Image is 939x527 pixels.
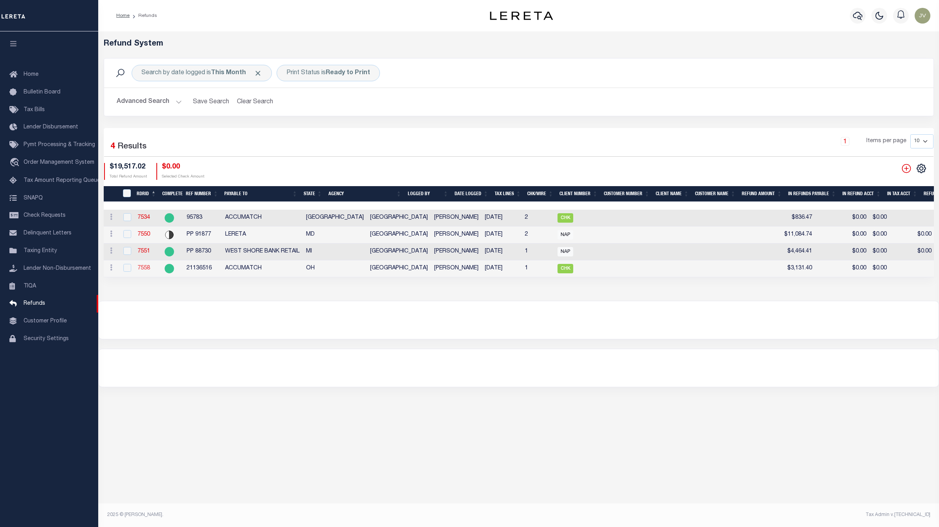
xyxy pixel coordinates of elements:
[138,249,150,254] a: 7551
[367,210,431,227] td: [GEOGRAPHIC_DATA]
[326,70,370,76] b: Ready to Print
[138,215,150,220] a: 7534
[869,210,914,227] td: $0.00
[841,137,849,146] a: 1
[24,318,67,324] span: Customer Profile
[138,232,150,237] a: 7550
[211,70,246,76] b: This Month
[558,264,573,273] span: CHK
[431,210,482,227] td: [PERSON_NAME]
[692,186,739,202] th: Customer Name: activate to sort column ascending
[522,260,554,277] td: 1
[303,210,367,227] td: [GEOGRAPHIC_DATA]
[104,39,934,49] h5: Refund System
[492,186,524,202] th: Tax Lines: activate to sort column ascending
[222,210,303,227] td: ACCUMATCH
[24,266,91,271] span: Lender Non-Disbursement
[234,94,277,110] button: Clear Search
[785,186,839,202] th: In Refunds Payable: activate to sort column ascending
[130,12,157,19] li: Refunds
[558,230,573,240] span: NAP
[24,248,57,254] span: Taxing Entity
[222,260,303,277] td: ACCUMATCH
[769,243,815,260] td: $4,464.41
[451,186,492,202] th: Date Logged: activate to sort column ascending
[24,283,36,289] span: TIQA
[482,227,522,243] td: [DATE]
[482,210,522,227] td: [DATE]
[301,186,325,202] th: State: activate to sort column ascending
[24,213,66,218] span: Check Requests
[24,90,61,95] span: Bulletin Board
[24,336,69,342] span: Security Settings
[24,160,94,165] span: Order Management System
[482,260,522,277] td: [DATE]
[431,260,482,277] td: [PERSON_NAME]
[522,227,554,243] td: 2
[277,65,380,81] div: Print Status is
[884,186,921,202] th: In Tax Acct: activate to sort column ascending
[739,186,785,202] th: Refund Amount: activate to sort column ascending
[769,227,815,243] td: $11,084.74
[222,227,303,243] td: LERETA
[303,260,367,277] td: OH
[159,186,183,202] th: Complete
[815,243,869,260] td: $0.00
[482,243,522,260] td: [DATE]
[110,174,147,180] p: Total Refund Amount
[303,243,367,260] td: MI
[24,178,100,183] span: Tax Amount Reporting Queue
[116,13,130,18] a: Home
[839,186,884,202] th: In Refund Acct: activate to sort column ascending
[405,186,452,202] th: Logged By: activate to sort column ascending
[769,210,815,227] td: $836.47
[254,69,262,77] span: Click to Remove
[183,186,221,202] th: Ref Number: activate to sort column ascending
[522,243,554,260] td: 1
[866,137,906,146] span: Items per page
[221,186,300,202] th: Payable To: activate to sort column ascending
[183,227,222,243] td: PP 91877
[815,227,869,243] td: $0.00
[524,186,556,202] th: Chk/Wire: activate to sort column ascending
[769,260,815,277] td: $3,131.40
[303,227,367,243] td: MD
[431,227,482,243] td: [PERSON_NAME]
[558,247,573,256] span: NAP
[869,260,914,277] td: $0.00
[601,186,653,202] th: Customer Number: activate to sort column ascending
[110,163,147,172] h4: $19,517.02
[869,227,914,243] td: $0.00
[117,141,147,153] label: Results
[24,72,39,77] span: Home
[367,260,431,277] td: [GEOGRAPHIC_DATA]
[24,142,95,148] span: Pymt Processing & Tracking
[367,227,431,243] td: [GEOGRAPHIC_DATA]
[134,186,159,202] th: RDRID: activate to sort column descending
[815,260,869,277] td: $0.00
[24,301,45,306] span: Refunds
[522,210,554,227] td: 2
[162,174,204,180] p: Selected Check Amount
[132,65,272,81] div: Search by date logged is
[325,186,405,202] th: Agency: activate to sort column ascending
[138,265,150,271] a: 7558
[183,260,222,277] td: 21136516
[24,107,45,113] span: Tax Bills
[9,158,22,168] i: travel_explore
[110,143,115,151] span: 4
[367,243,431,260] td: [GEOGRAPHIC_DATA]
[815,210,869,227] td: $0.00
[869,243,914,260] td: $0.00
[118,186,134,202] th: RefundDepositRegisterID
[653,186,692,202] th: Client Name: activate to sort column ascending
[188,94,234,110] button: Save Search
[558,213,573,223] span: CHK
[117,94,182,110] button: Advanced Search
[490,11,553,20] img: logo-dark.svg
[915,8,930,24] img: svg+xml;base64,PHN2ZyB4bWxucz0iaHR0cDovL3d3dy53My5vcmcvMjAwMC9zdmciIHBvaW50ZXItZXZlbnRzPSJub25lIi...
[24,231,72,236] span: Delinquent Letters
[431,243,482,260] td: [PERSON_NAME]
[183,210,222,227] td: 95783
[222,243,303,260] td: WEST SHORE BANK RETAIL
